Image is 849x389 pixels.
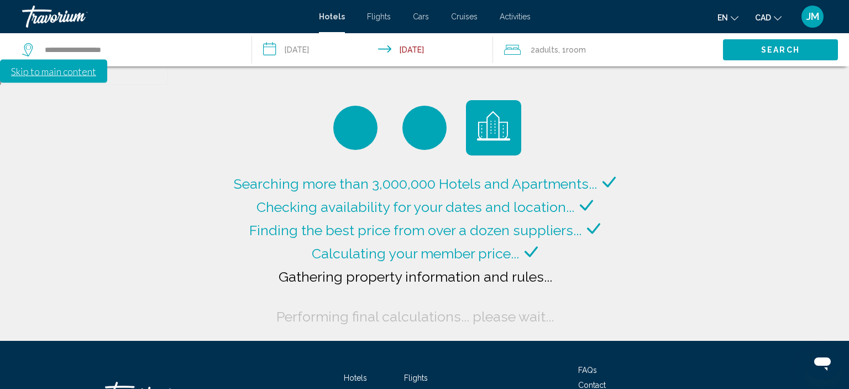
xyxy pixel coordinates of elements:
span: , 1 [558,42,586,58]
span: Finding the best price from over a dozen suppliers... [249,222,581,238]
button: Check-in date: Dec 12, 2025 Check-out date: Dec 22, 2025 [252,33,493,66]
span: Checking availability for your dates and location... [256,199,574,215]
span: 2 [531,42,558,58]
span: en [717,13,728,22]
span: Calculating your member price... [312,245,519,262]
a: Flights [367,12,391,21]
a: Flights [404,374,428,382]
span: JM [806,11,819,22]
button: Change language [717,9,738,25]
a: Hotels [344,374,367,382]
iframe: Bouton de lancement de la fenêtre de messagerie [805,345,840,380]
a: Activities [500,12,531,21]
a: Travorium [22,6,308,28]
span: Room [566,45,586,54]
span: Performing final calculations... please wait... [276,308,554,325]
button: Travelers: 2 adults, 0 children [493,33,723,66]
span: Search [761,46,800,55]
span: Adults [535,45,558,54]
a: Hotels [319,12,345,21]
a: FAQs [578,366,597,375]
span: Searching more than 3,000,000 Hotels and Apartments... [234,175,597,192]
button: User Menu [798,5,827,28]
button: Search [723,39,838,60]
span: CAD [755,13,771,22]
button: Change currency [755,9,782,25]
span: Gathering property information and rules... [279,268,552,285]
a: Cruises [451,12,478,21]
a: Cars [413,12,429,21]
